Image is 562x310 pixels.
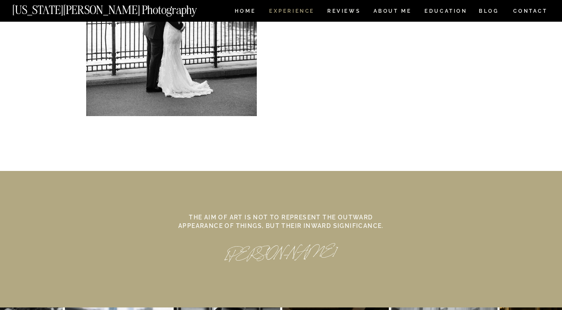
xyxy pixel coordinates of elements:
a: EDUCATION [424,9,468,16]
a: HOME [233,9,257,16]
a: Experience [269,9,314,16]
a: BLOG [479,9,499,16]
a: [US_STATE][PERSON_NAME] Photography [12,4,225,11]
p: [PERSON_NAME] [193,245,369,268]
a: CONTACT [513,6,548,16]
p: The aim of art is not to represent the outward appearance of things, but their inward significance. [177,213,385,236]
a: ABOUT ME [373,9,412,16]
a: REVIEWS [327,9,359,16]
